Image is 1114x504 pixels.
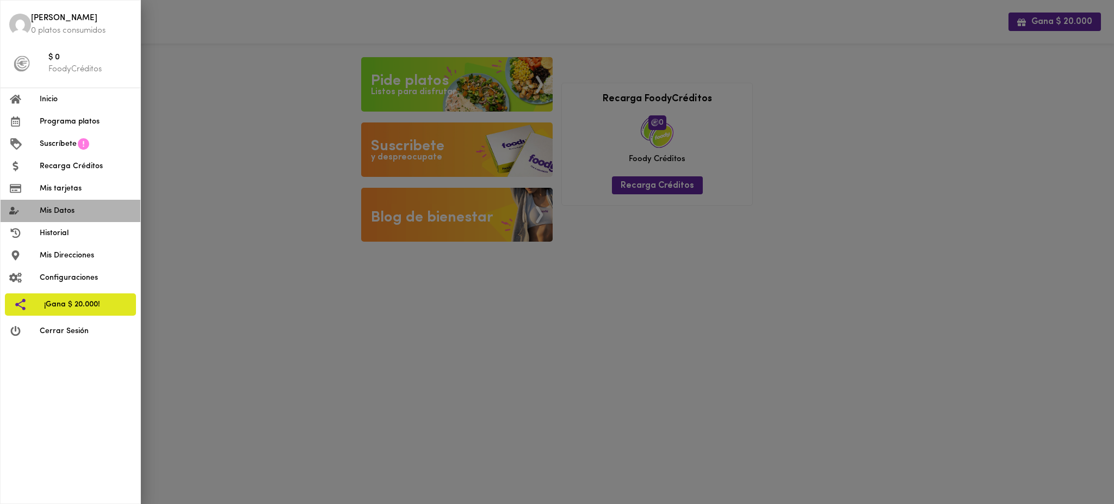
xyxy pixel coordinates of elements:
[48,52,132,64] span: $ 0
[40,138,77,150] span: Suscríbete
[40,183,132,194] span: Mis tarjetas
[40,272,132,284] span: Configuraciones
[44,299,127,310] span: ¡Gana $ 20.000!
[14,56,30,72] img: foody-creditos-black.png
[31,25,132,36] p: 0 platos consumidos
[40,250,132,261] span: Mis Direcciones
[1051,441,1103,493] iframe: Messagebird Livechat Widget
[48,64,132,75] p: FoodyCréditos
[40,228,132,239] span: Historial
[40,161,132,172] span: Recarga Créditos
[40,94,132,105] span: Inicio
[40,325,132,337] span: Cerrar Sesión
[31,13,132,25] span: [PERSON_NAME]
[40,116,132,127] span: Programa platos
[40,205,132,217] span: Mis Datos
